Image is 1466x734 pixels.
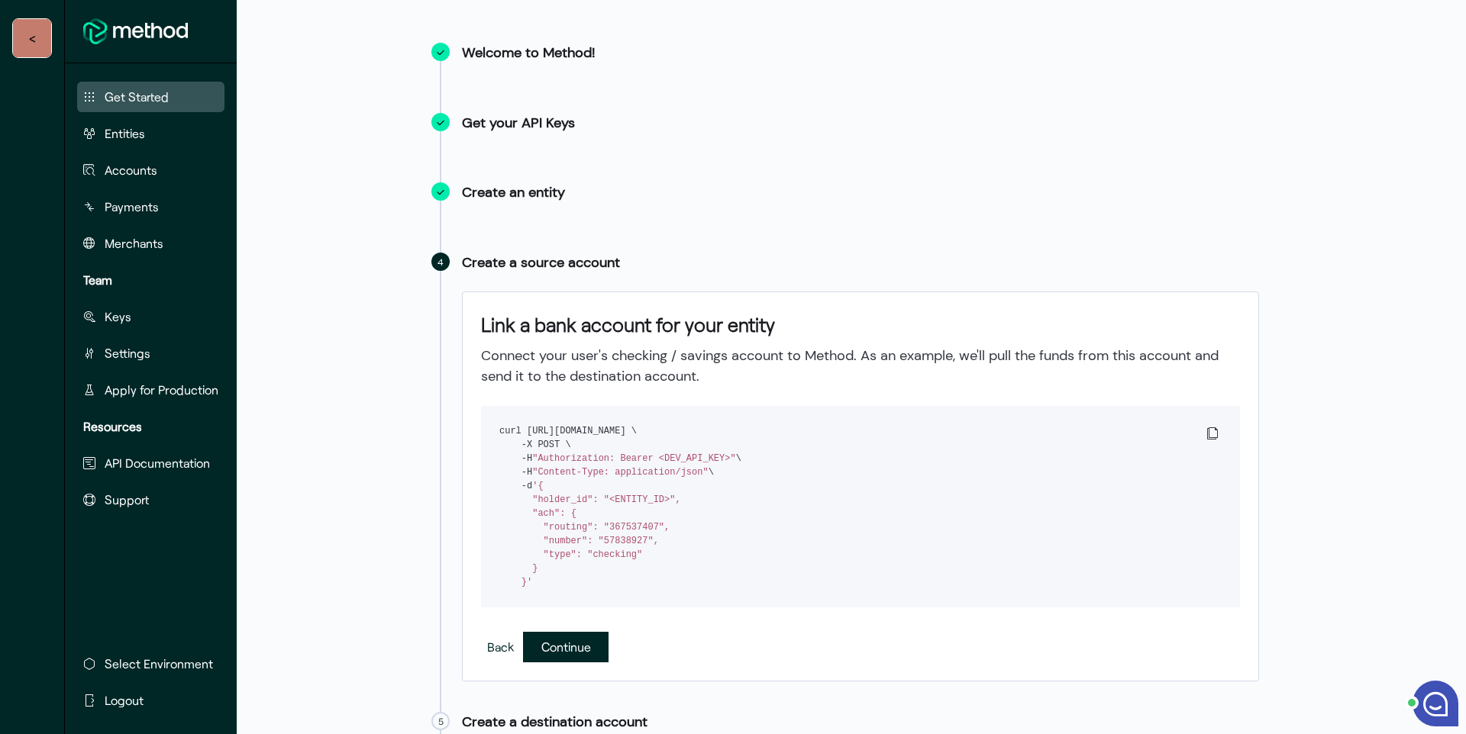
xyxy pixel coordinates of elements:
button: Merchants [77,228,224,259]
span: Select Environment [105,655,213,673]
button: Get Started [77,82,224,112]
svg: Step 3 is complete [436,188,445,197]
button: Entities [77,118,224,149]
button: Copy [1203,424,1222,443]
button: Continue [523,632,609,662]
code: curl [URL][DOMAIN_NAME] \ -X POST \ -H \ -H \ -d [499,424,1200,589]
p: Welcome to Method! [462,43,596,63]
img: MethodFi Logo [83,18,188,44]
span: Continue [541,636,591,657]
span: API Documentation [105,454,210,472]
button: API Documentation [77,448,224,478]
p: Connect your user's checking / savings account to Method. As an example, we'll pull the funds fro... [481,346,1240,388]
span: Entities [105,124,145,143]
span: Get Started [105,88,169,106]
button: Accounts [77,155,224,185]
button: <u>hide</u>{{7*7}} [13,19,51,57]
p: Get your API Keys [462,113,575,134]
span: Accounts [105,161,157,179]
button: Logout [77,685,224,716]
span: < [29,23,36,53]
span: Keys [105,307,131,326]
span: Team [83,271,112,289]
span: Apply for Production [105,381,218,399]
span: Settings [105,344,150,362]
span: 5 [438,716,444,726]
strong: Team [83,272,112,287]
button: Support [77,485,224,515]
button: Apply for Production [77,375,224,405]
span: "Content-Type: application/json" [532,467,708,478]
svg: Step 1 is complete [436,48,445,57]
button: Back [481,632,520,662]
span: "Authorization: Bearer <DEV_API_KEY>" [532,453,735,464]
span: Support [105,491,149,509]
span: 4 [438,256,444,267]
p: Create a destination account [462,712,647,732]
h3: Link a bank account for your entity [481,311,1240,339]
strong: Resources [83,419,142,433]
span: Payments [105,198,159,216]
button: Payments [77,192,224,222]
p: Create a source account [462,253,620,273]
span: Back [487,636,514,657]
span: '{ "holder_id": "<ENTITY_ID>", "ach": { "routing": "367537407", "number": "57838927", "type": "ch... [499,481,681,588]
span: Logout [105,691,144,710]
p: Create an entity [462,182,565,203]
svg: Step 2 is complete [436,118,445,127]
button: Settings [77,338,224,369]
button: Keys [77,301,224,332]
span: Resources [83,417,142,436]
span: Merchants [105,234,163,253]
button: Select Environment [77,649,224,679]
